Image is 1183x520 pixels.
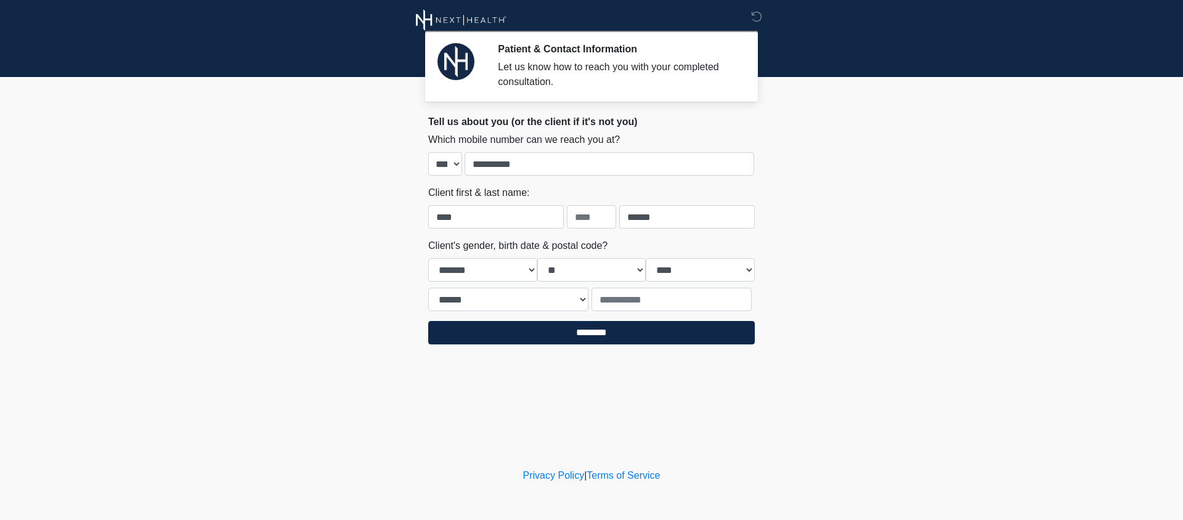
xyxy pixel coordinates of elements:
img: Next Health Wellness Logo [416,9,506,31]
a: Terms of Service [587,470,660,481]
a: Privacy Policy [523,470,585,481]
label: Which mobile number can we reach you at? [428,132,620,147]
label: Client first & last name: [428,185,530,200]
h2: Tell us about you (or the client if it's not you) [428,116,755,128]
a: | [584,470,587,481]
h2: Patient & Contact Information [498,43,736,55]
div: Let us know how to reach you with your completed consultation. [498,60,736,89]
label: Client's gender, birth date & postal code? [428,238,608,253]
img: Agent Avatar [437,43,474,80]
